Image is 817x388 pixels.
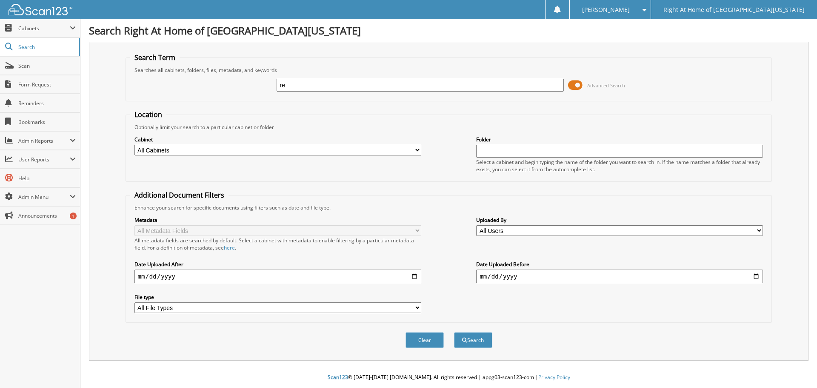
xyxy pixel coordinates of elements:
[9,4,72,15] img: scan123-logo-white.svg
[134,261,421,268] label: Date Uploaded After
[130,124,768,131] div: Optionally limit your search to a particular cabinet or folder
[406,332,444,348] button: Clear
[476,158,763,173] div: Select a cabinet and begin typing the name of the folder you want to search in. If the name match...
[134,237,421,251] div: All metadata fields are searched by default. Select a cabinet with metadata to enable filtering b...
[130,110,166,119] legend: Location
[538,374,570,381] a: Privacy Policy
[134,293,421,301] label: File type
[70,213,77,219] div: 1
[454,332,492,348] button: Search
[587,82,625,89] span: Advanced Search
[130,53,180,62] legend: Search Term
[328,374,348,381] span: Scan123
[663,7,805,12] span: Right At Home of [GEOGRAPHIC_DATA][US_STATE]
[89,23,808,37] h1: Search Right At Home of [GEOGRAPHIC_DATA][US_STATE]
[18,81,76,88] span: Form Request
[18,193,70,201] span: Admin Menu
[774,347,817,388] iframe: Chat Widget
[476,216,763,224] label: Uploaded By
[18,100,76,107] span: Reminders
[18,62,76,69] span: Scan
[18,43,74,51] span: Search
[130,190,229,200] legend: Additional Document Filters
[18,212,76,219] span: Announcements
[130,204,768,211] div: Enhance your search for specific documents using filters such as date and file type.
[134,216,421,224] label: Metadata
[134,136,421,143] label: Cabinet
[476,270,763,283] input: end
[224,244,235,251] a: here
[18,25,70,32] span: Cabinets
[476,136,763,143] label: Folder
[18,175,76,182] span: Help
[134,270,421,283] input: start
[18,137,70,144] span: Admin Reports
[18,156,70,163] span: User Reports
[476,261,763,268] label: Date Uploaded Before
[582,7,630,12] span: [PERSON_NAME]
[18,118,76,126] span: Bookmarks
[130,66,768,74] div: Searches all cabinets, folders, files, metadata, and keywords
[80,367,817,388] div: © [DATE]-[DATE] [DOMAIN_NAME]. All rights reserved | appg03-scan123-com |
